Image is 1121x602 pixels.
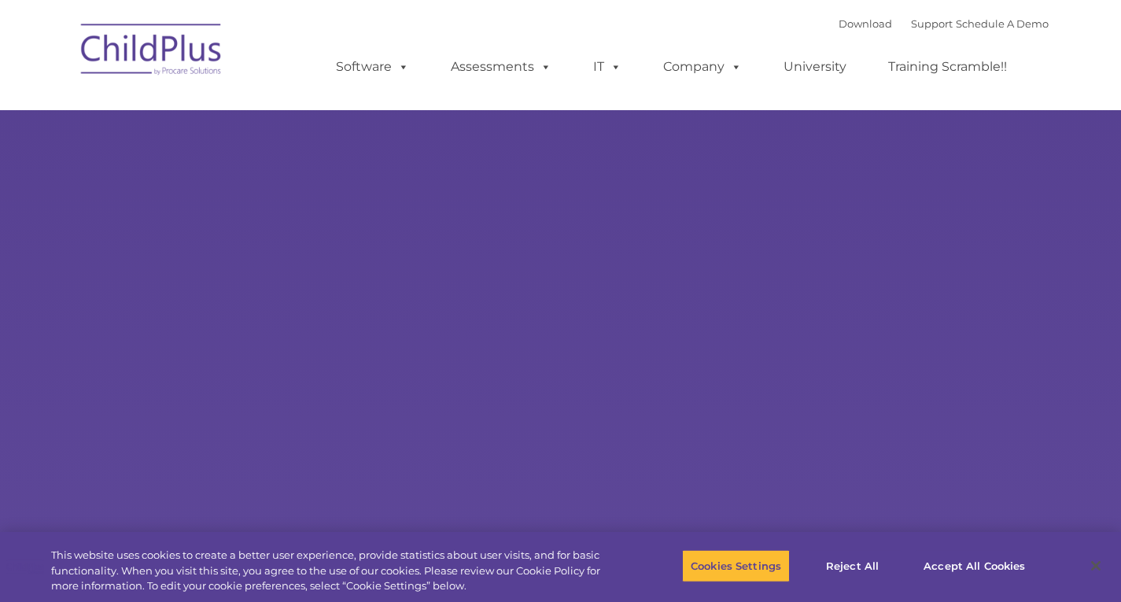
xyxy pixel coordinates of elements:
[73,13,230,91] img: ChildPlus by Procare Solutions
[1079,548,1113,583] button: Close
[803,549,902,582] button: Reject All
[682,549,790,582] button: Cookies Settings
[839,17,1049,30] font: |
[768,51,862,83] a: University
[911,17,953,30] a: Support
[647,51,758,83] a: Company
[320,51,425,83] a: Software
[915,549,1034,582] button: Accept All Cookies
[956,17,1049,30] a: Schedule A Demo
[435,51,567,83] a: Assessments
[577,51,637,83] a: IT
[839,17,892,30] a: Download
[51,548,617,594] div: This website uses cookies to create a better user experience, provide statistics about user visit...
[872,51,1023,83] a: Training Scramble!!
